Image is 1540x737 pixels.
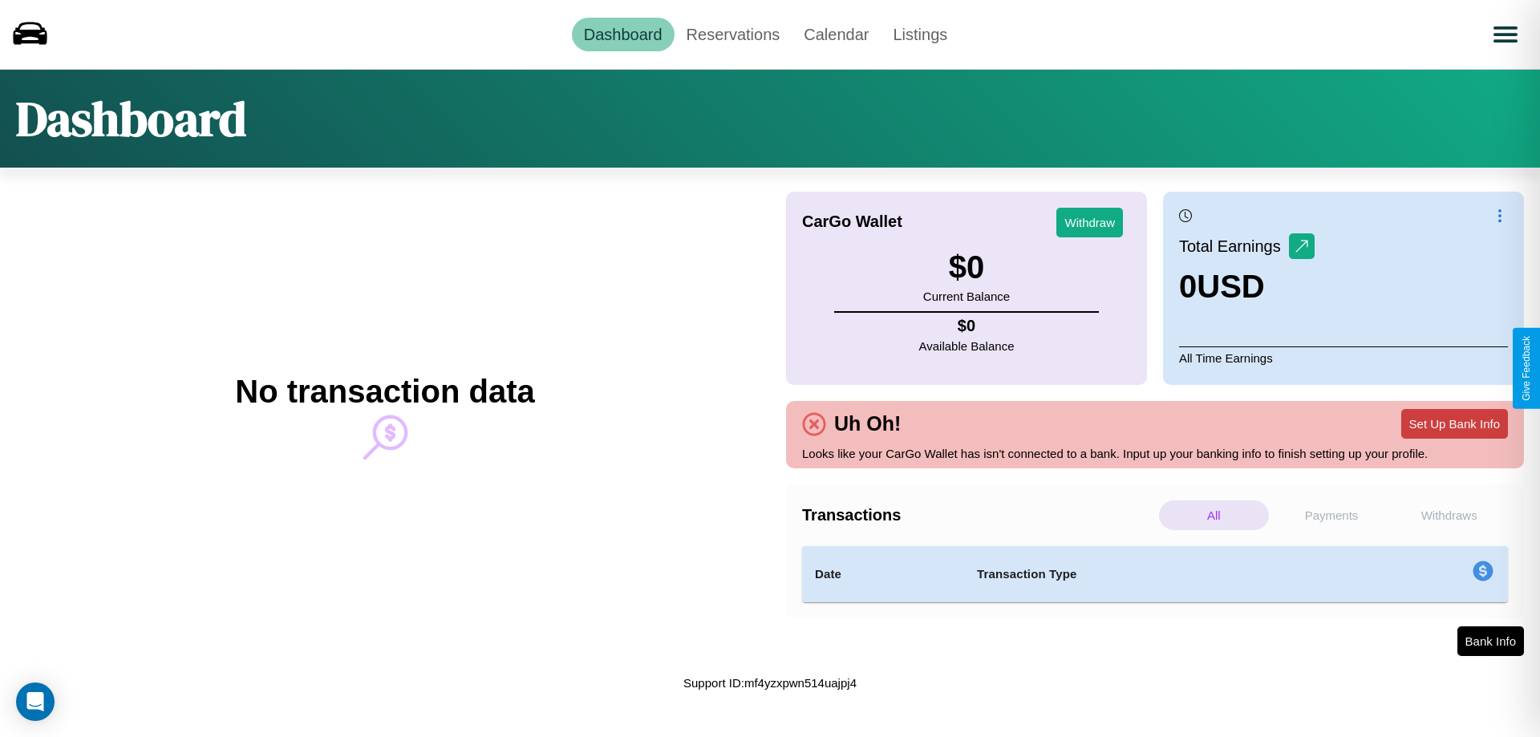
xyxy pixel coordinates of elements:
[235,374,534,410] h2: No transaction data
[1179,269,1315,305] h3: 0 USD
[1521,336,1532,401] div: Give Feedback
[1401,409,1508,439] button: Set Up Bank Info
[815,565,951,584] h4: Date
[826,412,909,435] h4: Uh Oh!
[1483,12,1528,57] button: Open menu
[919,335,1015,357] p: Available Balance
[881,18,959,51] a: Listings
[919,317,1015,335] h4: $ 0
[802,546,1508,602] table: simple table
[923,285,1010,307] p: Current Balance
[802,506,1155,524] h4: Transactions
[16,682,55,721] div: Open Intercom Messenger
[1277,500,1387,530] p: Payments
[1394,500,1504,530] p: Withdraws
[1457,626,1524,656] button: Bank Info
[1179,346,1508,369] p: All Time Earnings
[802,213,902,231] h4: CarGo Wallet
[977,565,1341,584] h4: Transaction Type
[1179,232,1289,261] p: Total Earnings
[16,86,246,152] h1: Dashboard
[683,672,857,694] p: Support ID: mf4yzxpwn514uajpj4
[802,443,1508,464] p: Looks like your CarGo Wallet has isn't connected to a bank. Input up your banking info to finish ...
[792,18,881,51] a: Calendar
[675,18,792,51] a: Reservations
[572,18,675,51] a: Dashboard
[1056,208,1123,237] button: Withdraw
[923,249,1010,285] h3: $ 0
[1159,500,1269,530] p: All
